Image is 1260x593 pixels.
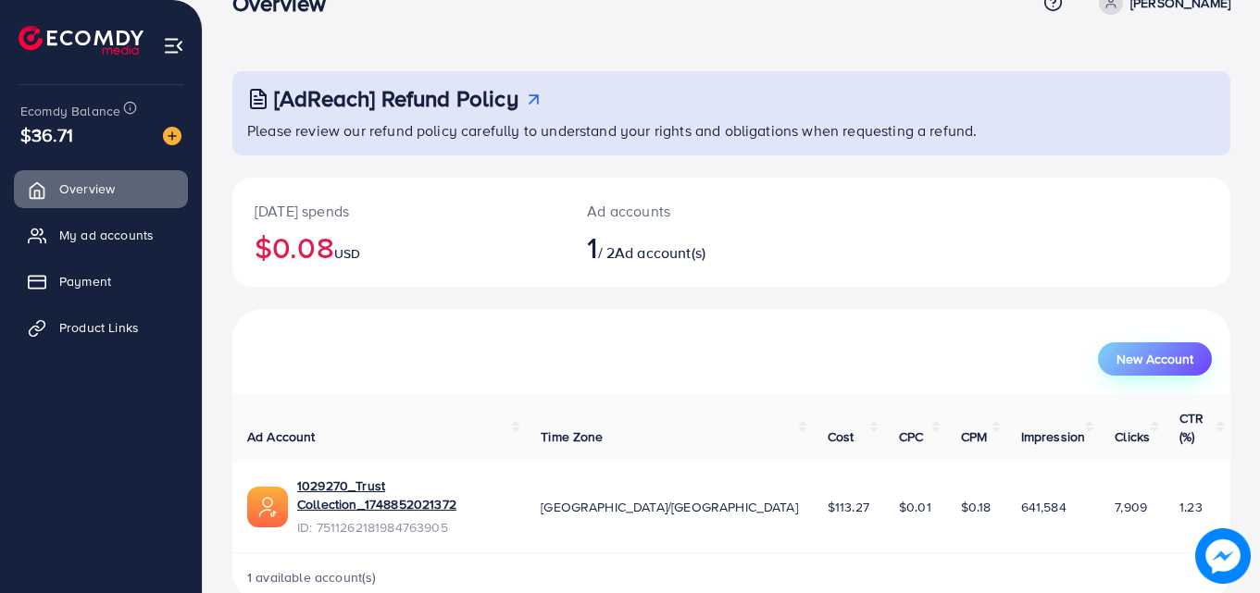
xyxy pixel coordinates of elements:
[247,427,316,446] span: Ad Account
[59,318,139,337] span: Product Links
[1179,498,1203,516] span: 1.23
[14,263,188,300] a: Payment
[334,244,360,263] span: USD
[1195,528,1251,584] img: image
[899,498,931,516] span: $0.01
[1021,498,1067,516] span: 641,584
[59,226,154,244] span: My ad accounts
[961,427,987,446] span: CPM
[1117,352,1193,365] span: New Account
[20,102,120,120] span: Ecomdy Balance
[615,242,705,263] span: Ad account(s)
[247,119,1219,142] p: Please review our refund policy carefully to understand your rights and obligations when requesti...
[828,427,855,446] span: Cost
[587,226,597,268] span: 1
[19,26,143,55] img: logo
[1179,409,1204,446] span: CTR (%)
[541,427,603,446] span: Time Zone
[297,518,511,537] span: ID: 7511262181984763905
[255,200,543,222] p: [DATE] spends
[828,498,869,516] span: $113.27
[247,487,288,527] img: ic-ads-acc.e4c84228.svg
[1115,498,1147,516] span: 7,909
[961,498,992,516] span: $0.18
[274,85,518,112] h3: [AdReach] Refund Policy
[899,427,923,446] span: CPC
[59,272,111,290] span: Payment
[247,568,377,587] span: 1 available account(s)
[59,179,115,198] span: Overview
[541,498,798,516] span: [GEOGRAPHIC_DATA]/[GEOGRAPHIC_DATA]
[1098,342,1212,376] button: New Account
[587,229,792,265] h2: / 2
[14,170,188,207] a: Overview
[255,229,543,265] h2: $0.08
[14,309,188,346] a: Product Links
[297,476,511,514] a: 1029270_Trust Collection_1748852021372
[163,35,184,56] img: menu
[587,200,792,222] p: Ad accounts
[14,216,188,253] a: My ad accounts
[1115,427,1150,446] span: Clicks
[1021,427,1086,446] span: Impression
[163,127,181,145] img: image
[20,121,73,148] span: $36.71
